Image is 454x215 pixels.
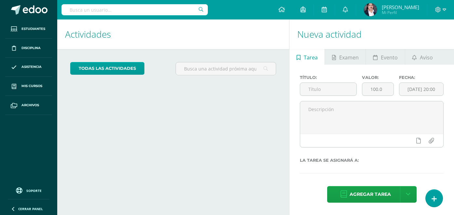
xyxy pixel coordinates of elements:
[381,50,398,65] span: Evento
[61,4,208,15] input: Busca un usuario...
[176,62,276,75] input: Busca una actividad próxima aquí...
[382,10,419,15] span: Mi Perfil
[5,58,52,77] a: Asistencia
[300,83,356,95] input: Título
[297,19,446,49] h1: Nueva actividad
[362,83,394,95] input: Puntos máximos
[21,103,39,108] span: Archivos
[8,186,49,195] a: Soporte
[300,75,357,80] label: Título:
[382,4,419,10] span: [PERSON_NAME]
[5,77,52,96] a: Mis cursos
[304,50,318,65] span: Tarea
[21,64,42,70] span: Asistencia
[350,186,391,202] span: Agregar tarea
[325,49,366,65] a: Examen
[399,83,443,95] input: Fecha de entrega
[65,19,281,49] h1: Actividades
[5,96,52,115] a: Archivos
[5,19,52,39] a: Estudiantes
[21,83,42,89] span: Mis cursos
[26,188,42,193] span: Soporte
[339,50,359,65] span: Examen
[21,26,45,32] span: Estudiantes
[364,3,377,16] img: 4ff6af07b7e81c6e276e20401ab1a874.png
[70,62,144,75] a: todas las Actividades
[289,49,325,65] a: Tarea
[18,207,43,211] span: Cerrar panel
[399,75,444,80] label: Fecha:
[300,158,444,163] label: La tarea se asignará a:
[366,49,405,65] a: Evento
[420,50,433,65] span: Aviso
[362,75,394,80] label: Valor:
[405,49,440,65] a: Aviso
[5,39,52,58] a: Disciplina
[21,45,41,51] span: Disciplina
